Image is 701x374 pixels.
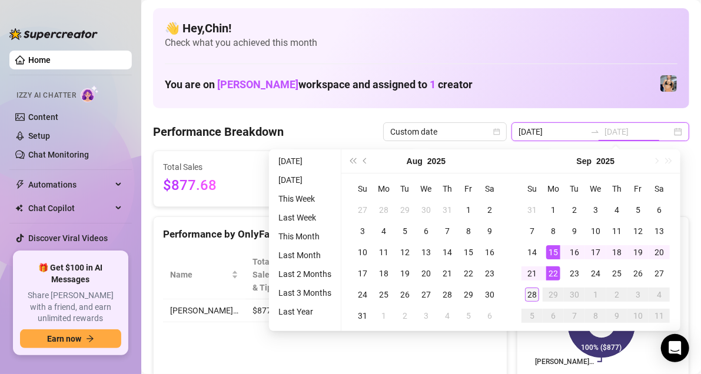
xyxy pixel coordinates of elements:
[610,245,624,259] div: 18
[398,288,412,302] div: 26
[590,127,600,136] span: to
[543,242,564,263] td: 2025-09-15
[165,78,473,91] h1: You are on workspace and assigned to creator
[458,263,479,284] td: 2025-08-22
[627,178,649,199] th: Fr
[610,266,624,280] div: 25
[274,248,336,262] li: Last Month
[398,224,412,238] div: 5
[20,262,121,285] span: 🎁 Get $100 in AI Messages
[398,245,412,259] div: 12
[649,263,670,284] td: 2025-09-27
[649,221,670,242] td: 2025-09-13
[352,199,373,221] td: 2025-07-27
[416,199,437,221] td: 2025-07-30
[419,224,433,238] div: 6
[458,199,479,221] td: 2025-08-01
[610,203,624,217] div: 4
[585,178,606,199] th: We
[525,266,539,280] div: 21
[546,224,560,238] div: 8
[483,288,497,302] div: 30
[546,288,560,302] div: 29
[394,305,416,326] td: 2025-09-02
[28,175,112,194] span: Automations
[373,284,394,305] td: 2025-08-25
[652,266,666,280] div: 27
[81,85,99,102] img: AI Chatter
[525,203,539,217] div: 31
[649,242,670,263] td: 2025-09-20
[86,335,94,343] span: arrow-right
[419,309,433,323] div: 3
[394,199,416,221] td: 2025-07-29
[631,203,645,217] div: 5
[407,149,423,173] button: Choose a month
[437,199,458,221] td: 2025-07-31
[483,309,497,323] div: 6
[546,266,560,280] div: 22
[346,149,359,173] button: Last year (Control + left)
[373,263,394,284] td: 2025-08-18
[15,204,23,212] img: Chat Copilot
[458,221,479,242] td: 2025-08-08
[9,28,98,40] img: logo-BBDzfeDw.svg
[585,242,606,263] td: 2025-09-17
[479,221,500,242] td: 2025-08-09
[660,75,677,92] img: Veronica
[28,150,89,159] a: Chat Monitoring
[525,245,539,259] div: 14
[352,305,373,326] td: 2025-08-31
[535,358,594,366] text: [PERSON_NAME]…
[589,309,603,323] div: 8
[525,288,539,302] div: 28
[398,266,412,280] div: 19
[416,263,437,284] td: 2025-08-20
[546,203,560,217] div: 1
[356,266,370,280] div: 17
[567,309,582,323] div: 7
[543,263,564,284] td: 2025-09-22
[163,175,270,197] span: $877.68
[28,55,51,65] a: Home
[437,221,458,242] td: 2025-08-07
[627,284,649,305] td: 2025-10-03
[606,221,627,242] td: 2025-09-11
[606,199,627,221] td: 2025-09-04
[479,178,500,199] th: Sa
[567,203,582,217] div: 2
[377,288,391,302] div: 25
[28,199,112,218] span: Chat Copilot
[461,203,476,217] div: 1
[543,221,564,242] td: 2025-09-08
[394,242,416,263] td: 2025-08-12
[610,288,624,302] div: 2
[394,221,416,242] td: 2025-08-05
[493,128,500,135] span: calendar
[394,178,416,199] th: Tu
[359,149,372,173] button: Previous month (PageUp)
[427,149,446,173] button: Choose a year
[590,127,600,136] span: swap-right
[373,242,394,263] td: 2025-08-11
[483,203,497,217] div: 2
[430,78,436,91] span: 1
[564,221,585,242] td: 2025-09-09
[163,299,245,322] td: [PERSON_NAME]…
[461,245,476,259] div: 15
[610,309,624,323] div: 9
[564,178,585,199] th: Tu
[416,305,437,326] td: 2025-09-03
[274,154,336,168] li: [DATE]
[437,178,458,199] th: Th
[390,123,500,141] span: Custom date
[585,199,606,221] td: 2025-09-03
[589,203,603,217] div: 3
[525,224,539,238] div: 7
[649,199,670,221] td: 2025-09-06
[521,242,543,263] td: 2025-09-14
[567,288,582,302] div: 30
[652,224,666,238] div: 13
[416,178,437,199] th: We
[627,263,649,284] td: 2025-09-26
